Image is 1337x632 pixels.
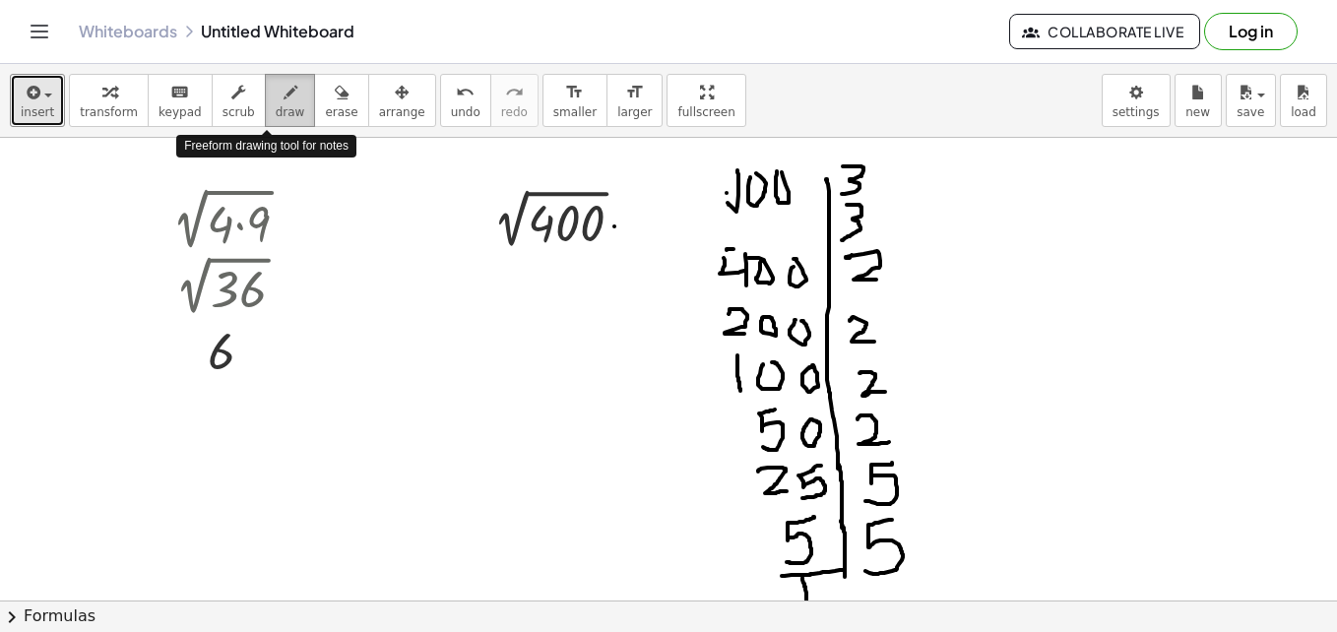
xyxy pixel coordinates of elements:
[379,105,425,119] span: arrange
[24,16,55,47] button: Toggle navigation
[159,105,202,119] span: keypad
[440,74,491,127] button: undoundo
[1280,74,1327,127] button: load
[176,135,356,158] div: Freeform drawing tool for notes
[490,74,539,127] button: redoredo
[1237,105,1264,119] span: save
[1226,74,1276,127] button: save
[617,105,652,119] span: larger
[79,22,177,41] a: Whiteboards
[606,74,663,127] button: format_sizelarger
[553,105,597,119] span: smaller
[368,74,436,127] button: arrange
[1102,74,1171,127] button: settings
[80,105,138,119] span: transform
[314,74,368,127] button: erase
[505,81,524,104] i: redo
[667,74,745,127] button: fullscreen
[451,105,480,119] span: undo
[677,105,734,119] span: fullscreen
[21,105,54,119] span: insert
[1009,14,1200,49] button: Collaborate Live
[170,81,189,104] i: keyboard
[69,74,149,127] button: transform
[1204,13,1298,50] button: Log in
[1185,105,1210,119] span: new
[265,74,316,127] button: draw
[325,105,357,119] span: erase
[276,105,305,119] span: draw
[625,81,644,104] i: format_size
[542,74,607,127] button: format_sizesmaller
[456,81,475,104] i: undo
[223,105,255,119] span: scrub
[1026,23,1183,40] span: Collaborate Live
[501,105,528,119] span: redo
[565,81,584,104] i: format_size
[1175,74,1222,127] button: new
[1291,105,1316,119] span: load
[212,74,266,127] button: scrub
[1113,105,1160,119] span: settings
[10,74,65,127] button: insert
[148,74,213,127] button: keyboardkeypad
